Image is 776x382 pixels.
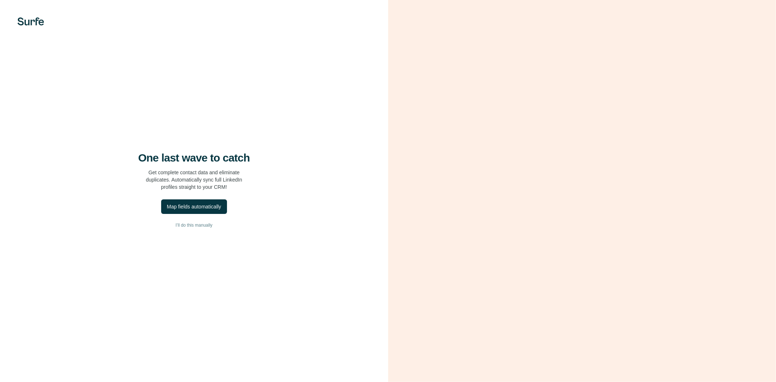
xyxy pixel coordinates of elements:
span: I’ll do this manually [176,222,212,228]
button: Map fields automatically [161,199,227,214]
h4: One last wave to catch [138,151,250,164]
div: Map fields automatically [167,203,221,210]
img: Surfe's logo [17,17,44,25]
p: Get complete contact data and eliminate duplicates. Automatically sync full LinkedIn profiles str... [146,169,242,191]
button: I’ll do this manually [15,220,374,231]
